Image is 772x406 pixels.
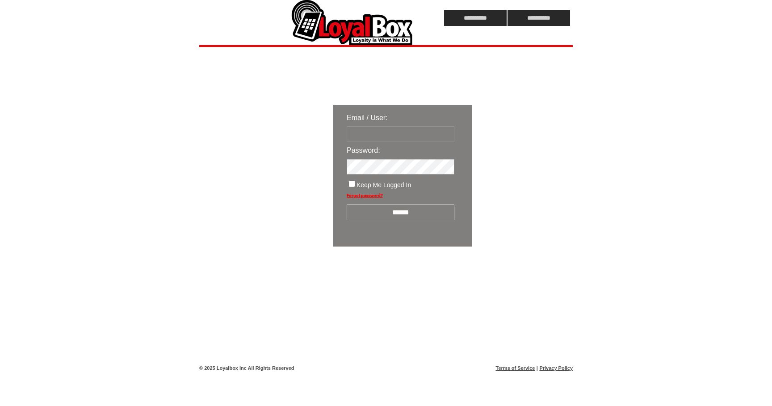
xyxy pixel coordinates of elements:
[199,365,294,371] span: © 2025 Loyalbox Inc All Rights Reserved
[537,365,538,371] span: |
[347,114,388,121] span: Email / User:
[498,269,542,280] img: transparent.png
[347,146,380,154] span: Password:
[539,365,573,371] a: Privacy Policy
[357,181,411,188] span: Keep Me Logged In
[347,193,383,198] a: Forgot password?
[496,365,535,371] a: Terms of Service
